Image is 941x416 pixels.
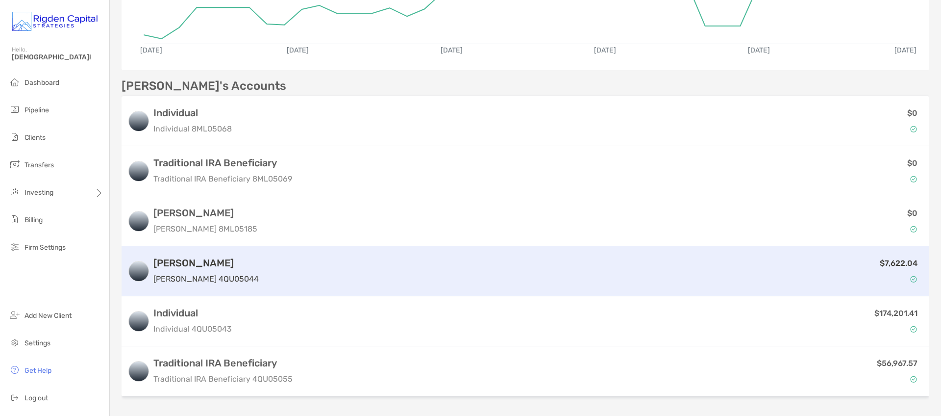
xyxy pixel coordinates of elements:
span: Firm Settings [25,243,66,252]
span: [DEMOGRAPHIC_DATA]! [12,53,103,61]
img: Account Status icon [910,126,917,132]
img: logo account [129,261,149,281]
img: Account Status icon [910,276,917,283]
img: Account Status icon [910,326,917,333]
text: [DATE] [287,46,309,54]
text: [DATE] [140,46,162,54]
img: pipeline icon [9,104,21,115]
p: $0 [907,157,917,169]
p: [PERSON_NAME] 8ML05185 [153,223,257,235]
p: $174,201.41 [874,307,917,319]
p: $56,967.57 [877,357,917,369]
p: $0 [907,107,917,119]
p: [PERSON_NAME] 4QU05044 [153,273,259,285]
span: Add New Client [25,312,72,320]
span: Settings [25,339,50,347]
img: Account Status icon [910,226,917,233]
text: [DATE] [441,46,463,54]
p: Individual 4QU05043 [153,323,232,335]
img: get-help icon [9,364,21,376]
img: Account Status icon [910,176,917,182]
img: clients icon [9,131,21,143]
p: $7,622.04 [880,257,917,269]
p: Traditional IRA Beneficiary 8ML05069 [153,173,292,185]
h3: [PERSON_NAME] [153,257,259,269]
text: [DATE] [894,46,916,54]
h3: Individual [153,107,232,119]
text: [DATE] [748,46,770,54]
h3: [PERSON_NAME] [153,207,257,219]
span: Billing [25,216,43,224]
img: logo account [129,111,149,131]
img: firm-settings icon [9,241,21,253]
text: [DATE] [594,46,616,54]
p: Traditional IRA Beneficiary 4QU05055 [153,373,293,385]
img: settings icon [9,337,21,348]
img: Account Status icon [910,376,917,383]
span: Clients [25,133,46,142]
p: Individual 8ML05068 [153,123,232,135]
span: Transfers [25,161,54,169]
p: $0 [907,207,917,219]
span: Pipeline [25,106,49,114]
img: billing icon [9,213,21,225]
span: Dashboard [25,78,59,87]
img: logo account [129,211,149,231]
h3: Traditional IRA Beneficiary [153,357,293,369]
h3: Individual [153,307,232,319]
img: Zoe Logo [12,4,98,39]
img: dashboard icon [9,76,21,88]
img: logout icon [9,391,21,403]
img: transfers icon [9,158,21,170]
span: Get Help [25,366,51,375]
img: logo account [129,362,149,381]
img: investing icon [9,186,21,198]
h3: Traditional IRA Beneficiary [153,157,292,169]
p: [PERSON_NAME]'s Accounts [122,80,286,92]
span: Investing [25,188,53,197]
img: logo account [129,161,149,181]
img: logo account [129,312,149,331]
span: Log out [25,394,48,402]
img: add_new_client icon [9,309,21,321]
